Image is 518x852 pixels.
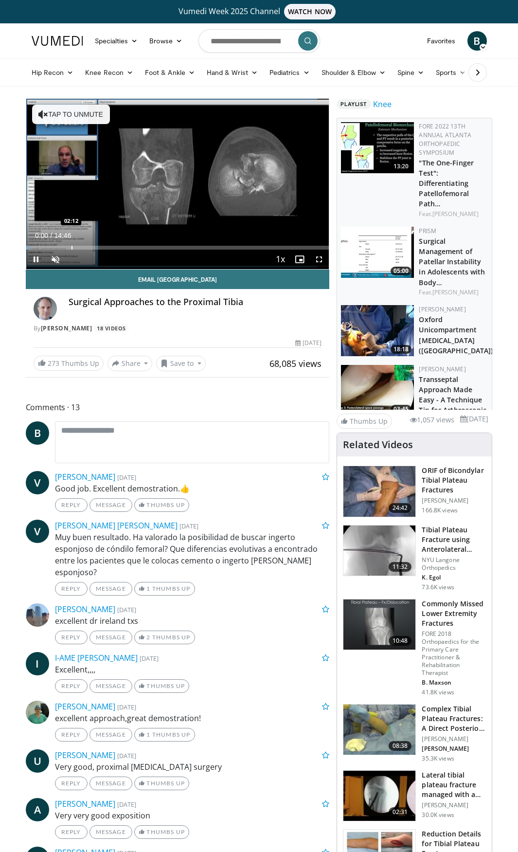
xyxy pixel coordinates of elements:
[422,679,486,687] p: B. Maxson
[55,483,330,494] p: Good job. Excellent demostration.👍
[391,162,411,171] span: 13:20
[422,466,486,495] h3: ORIF of Bicondylar Tibial Plateau Fractures
[419,158,474,208] a: "The One-Finger Test": Differentiating Patellofemoral Path…
[26,798,49,821] span: A
[421,31,462,51] a: Favorites
[89,582,132,596] a: Message
[422,801,486,809] p: [PERSON_NAME]
[32,105,110,124] button: Tap to unmute
[46,250,65,269] button: Unmute
[389,636,412,646] span: 10:48
[419,227,436,235] a: PRiSM
[55,631,88,644] a: Reply
[117,473,136,482] small: [DATE]
[422,497,486,505] p: [PERSON_NAME]
[422,525,486,554] h3: Tibial Plateau Fracture using Anterolateral Approach
[34,356,104,371] a: 273 Thumbs Up
[422,630,486,677] p: FORE 2018 Orthopaedics for the Primary Care Practitioner & Rehabilitation Therapist
[422,574,486,581] p: K. Egol
[89,631,132,644] a: Message
[55,825,88,839] a: Reply
[419,210,488,218] div: Feat.
[140,654,159,663] small: [DATE]
[55,520,178,531] a: [PERSON_NAME] [PERSON_NAME]
[410,415,454,425] li: 1,057 views
[264,63,316,82] a: Pediatrics
[134,631,195,644] a: 2 Thumbs Up
[139,63,201,82] a: Foot & Ankle
[422,735,486,743] p: [PERSON_NAME]
[422,755,454,762] p: 35.3K views
[341,227,414,278] img: af7e755e-636b-4ba8-b0d0-7eda75c48987.150x105_q85_crop-smart_upscale.jpg
[26,401,330,414] span: Comments 13
[295,339,322,347] div: [DATE]
[89,777,132,790] a: Message
[391,267,411,275] span: 05:00
[55,582,88,596] a: Reply
[467,31,487,51] span: B
[422,507,457,514] p: 166.8K views
[389,503,412,513] span: 24:42
[55,471,115,482] a: [PERSON_NAME]
[337,99,371,109] span: Playlist
[55,615,330,627] p: excellent dr ireland txs
[55,498,88,512] a: Reply
[26,250,46,269] button: Pause
[269,358,322,369] span: 68,085 views
[54,232,71,239] span: 14:46
[341,227,414,278] a: 05:00
[34,324,322,333] div: By
[55,531,330,578] p: Muy buen resultado. Ha valorado la posibilidad de buscar ingerto esponjoso de cóndilo femoral? Qu...
[89,498,132,512] a: Message
[55,798,115,809] a: [PERSON_NAME]
[26,421,49,445] a: B
[89,679,132,693] a: Message
[422,583,454,591] p: 73.6K views
[117,751,136,760] small: [DATE]
[55,777,88,790] a: Reply
[26,4,493,19] a: Vumedi Week 2025 ChannelWATCH NOW
[419,122,471,157] a: FORE 2022 13th Annual Atlanta Orthopaedic Symposium
[419,365,465,373] a: [PERSON_NAME]
[34,297,57,320] img: Avatar
[55,701,115,712] a: [PERSON_NAME]
[55,653,138,663] a: I-AME [PERSON_NAME]
[134,498,189,512] a: Thumbs Up
[26,63,80,82] a: Hip Recon
[55,604,115,615] a: [PERSON_NAME]
[316,63,392,82] a: Shoulder & Elbow
[55,679,88,693] a: Reply
[343,771,415,821] img: ssCKXnGZZaxxNNa35hMDoxOjBvO2OFFA_1.150x105_q85_crop-smart_upscale.jpg
[117,605,136,614] small: [DATE]
[143,31,188,51] a: Browse
[48,359,59,368] span: 273
[89,825,132,839] a: Message
[156,356,206,371] button: Save to
[134,728,195,742] a: 1 Thumbs Up
[32,36,83,46] img: VuMedi Logo
[26,749,49,773] a: U
[146,585,150,592] span: 1
[419,375,486,425] a: Transseptal Approach Made Easy - A Technique Tip for Arthroscopic Po…
[201,63,264,82] a: Hand & Wrist
[117,800,136,809] small: [DATE]
[341,122,414,173] a: 13:20
[26,701,49,724] img: Avatar
[26,652,49,675] a: I
[341,365,414,416] a: 03:45
[198,29,320,53] input: Search topics, interventions
[35,232,48,239] span: 0:00
[419,288,488,297] div: Feat.
[51,232,53,239] span: /
[341,365,414,416] img: d88464db-1e3f-475b-9d37-80c843bae3dd.150x105_q85_crop-smart_upscale.jpg
[94,324,129,332] a: 18 Videos
[107,356,153,371] button: Share
[343,439,413,451] h4: Related Videos
[146,634,150,641] span: 2
[341,305,414,356] img: e6f05148-0552-4775-ab59-e5595e859885.150x105_q85_crop-smart_upscale.jpg
[89,31,144,51] a: Specialties
[26,270,330,289] a: Email [GEOGRAPHIC_DATA]
[422,811,454,819] p: 30.0K views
